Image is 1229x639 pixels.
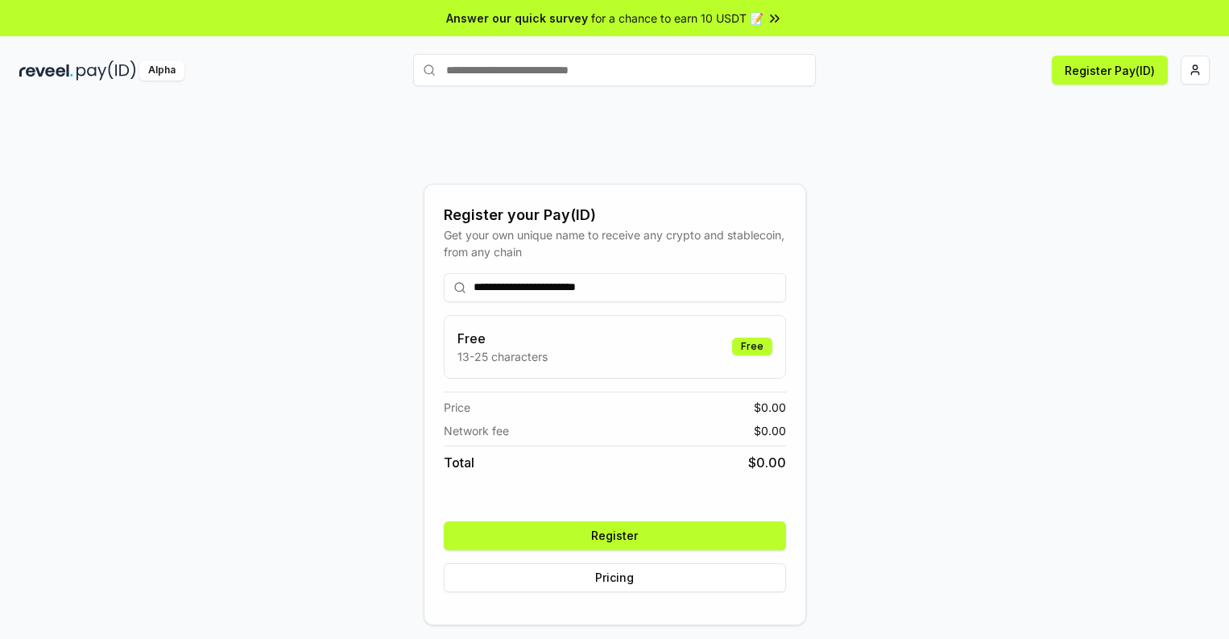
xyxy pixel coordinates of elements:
[444,399,470,416] span: Price
[591,10,763,27] span: for a chance to earn 10 USDT 📝
[444,563,786,592] button: Pricing
[19,60,73,81] img: reveel_dark
[444,422,509,439] span: Network fee
[444,204,786,226] div: Register your Pay(ID)
[457,329,548,348] h3: Free
[754,399,786,416] span: $ 0.00
[444,521,786,550] button: Register
[457,348,548,365] p: 13-25 characters
[444,453,474,472] span: Total
[754,422,786,439] span: $ 0.00
[139,60,184,81] div: Alpha
[748,453,786,472] span: $ 0.00
[77,60,136,81] img: pay_id
[732,338,772,355] div: Free
[446,10,588,27] span: Answer our quick survey
[1052,56,1168,85] button: Register Pay(ID)
[444,226,786,260] div: Get your own unique name to receive any crypto and stablecoin, from any chain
